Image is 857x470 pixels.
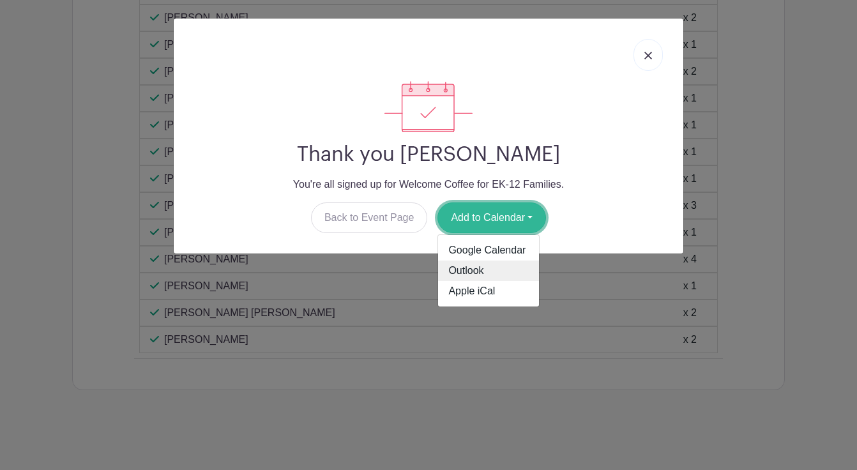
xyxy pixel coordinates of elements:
[184,142,673,167] h2: Thank you [PERSON_NAME]
[311,202,428,233] a: Back to Event Page
[644,52,652,59] img: close_button-5f87c8562297e5c2d7936805f587ecaba9071eb48480494691a3f1689db116b3.svg
[184,177,673,192] p: You're all signed up for Welcome Coffee for EK-12 Families.
[438,281,539,301] a: Apple iCal
[437,202,546,233] button: Add to Calendar
[438,261,539,281] a: Outlook
[384,81,473,132] img: signup_complete-c468d5dda3e2740ee63a24cb0ba0d3ce5d8a4ecd24259e683200fb1569d990c8.svg
[438,240,539,261] a: Google Calendar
